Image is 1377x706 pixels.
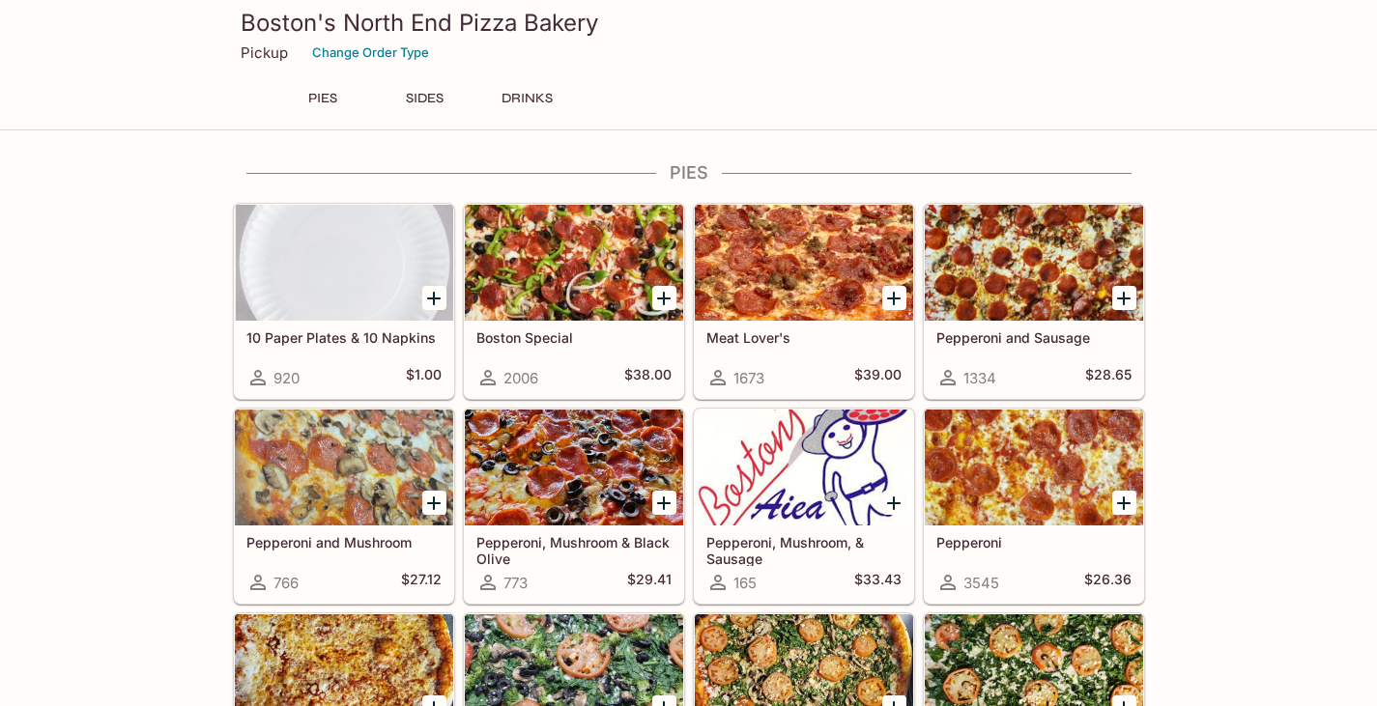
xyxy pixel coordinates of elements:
h5: $29.41 [627,571,672,594]
button: Add Pepperoni, Mushroom & Black Olive [652,491,676,515]
h4: PIES [233,162,1145,184]
div: Meat Lover's [695,205,913,321]
a: Boston Special2006$38.00 [464,204,684,399]
button: Add Boston Special [652,286,676,310]
a: Pepperoni, Mushroom, & Sausage165$33.43 [694,409,914,604]
a: Pepperoni and Sausage1334$28.65 [924,204,1144,399]
a: Pepperoni and Mushroom766$27.12 [234,409,454,604]
p: Pickup [241,43,288,62]
div: Pepperoni [925,409,1143,525]
button: DRINKS [484,85,571,112]
button: Add Pepperoni and Sausage [1112,286,1136,310]
button: Add 10 Paper Plates & 10 Napkins [422,286,446,310]
span: 766 [273,574,299,592]
button: Change Order Type [303,38,438,68]
h5: $27.12 [401,571,442,594]
div: 10 Paper Plates & 10 Napkins [235,205,453,321]
h5: $33.43 [854,571,902,594]
h5: $28.65 [1085,366,1132,389]
button: Add Meat Lover's [882,286,906,310]
div: Pepperoni and Mushroom [235,409,453,525]
button: Add Pepperoni [1112,491,1136,515]
span: 3545 [963,574,999,592]
h5: $38.00 [624,366,672,389]
h5: Pepperoni [936,534,1132,551]
div: Pepperoni and Sausage [925,205,1143,321]
h5: Boston Special [476,329,672,346]
span: 1673 [733,369,764,387]
button: Add Pepperoni and Mushroom [422,491,446,515]
button: Add Pepperoni, Mushroom, & Sausage [882,491,906,515]
div: Pepperoni, Mushroom & Black Olive [465,409,683,525]
h3: Boston's North End Pizza Bakery [241,8,1137,38]
h5: Pepperoni and Mushroom [246,534,442,551]
span: 165 [733,574,757,592]
a: Pepperoni3545$26.36 [924,409,1144,604]
a: 10 Paper Plates & 10 Napkins920$1.00 [234,204,454,399]
button: SIDES [382,85,469,112]
h5: 10 Paper Plates & 10 Napkins [246,329,442,346]
h5: Pepperoni, Mushroom, & Sausage [706,534,902,566]
span: 2006 [503,369,538,387]
h5: $26.36 [1084,571,1132,594]
span: 920 [273,369,300,387]
h5: $39.00 [854,366,902,389]
span: 1334 [963,369,996,387]
span: 773 [503,574,528,592]
div: Boston Special [465,205,683,321]
a: Pepperoni, Mushroom & Black Olive773$29.41 [464,409,684,604]
h5: Meat Lover's [706,329,902,346]
a: Meat Lover's1673$39.00 [694,204,914,399]
h5: $1.00 [406,366,442,389]
div: Pepperoni, Mushroom, & Sausage [695,409,913,525]
button: PIES [279,85,366,112]
h5: Pepperoni and Sausage [936,329,1132,346]
h5: Pepperoni, Mushroom & Black Olive [476,534,672,566]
